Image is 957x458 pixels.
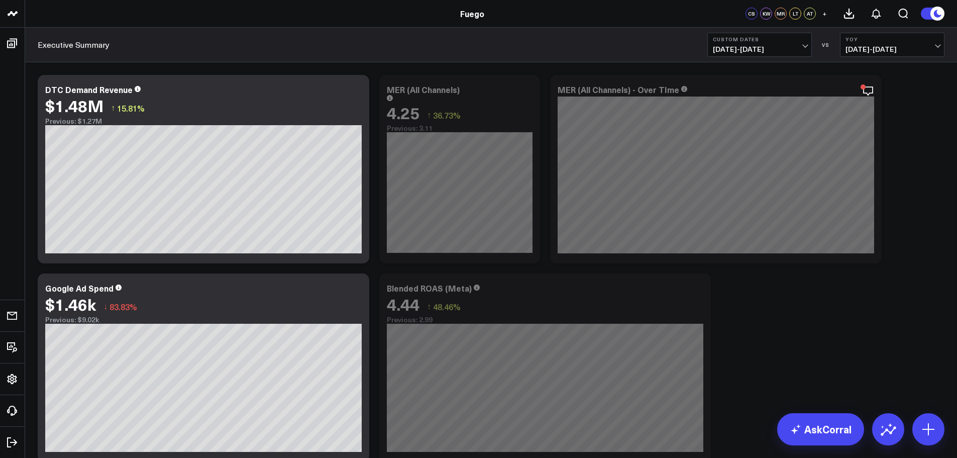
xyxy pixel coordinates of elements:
[822,10,827,17] span: +
[558,84,679,95] div: MER (All Channels) - Over TIme
[45,97,103,115] div: $1.48M
[746,8,758,20] div: CS
[387,316,703,324] div: Previous: 2.99
[387,283,472,294] div: Blended ROAS (Meta)
[387,104,419,122] div: 4.25
[775,8,787,20] div: MR
[707,33,812,57] button: Custom Dates[DATE]-[DATE]
[110,301,137,312] span: 83.83%
[387,124,533,132] div: Previous: 3.11
[38,39,110,50] a: Executive Summary
[817,42,835,48] div: VS
[760,8,772,20] div: KW
[117,103,145,114] span: 15.81%
[433,110,461,121] span: 36.73%
[111,102,115,115] span: ↑
[45,117,362,125] div: Previous: $1.27M
[845,45,939,53] span: [DATE] - [DATE]
[777,413,864,445] a: AskCorral
[460,8,484,19] a: Fuego
[789,8,801,20] div: LT
[713,45,806,53] span: [DATE] - [DATE]
[804,8,816,20] div: AT
[713,36,806,42] b: Custom Dates
[103,300,108,313] span: ↓
[427,300,431,313] span: ↑
[818,8,830,20] button: +
[45,316,362,324] div: Previous: $9.02k
[433,301,461,312] span: 48.46%
[45,84,133,95] div: DTC Demand Revenue
[45,295,96,313] div: $1.46k
[840,33,944,57] button: YoY[DATE]-[DATE]
[387,295,419,313] div: 4.44
[387,84,460,95] div: MER (All Channels)
[427,109,431,122] span: ↑
[845,36,939,42] b: YoY
[45,283,114,294] div: Google Ad Spend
